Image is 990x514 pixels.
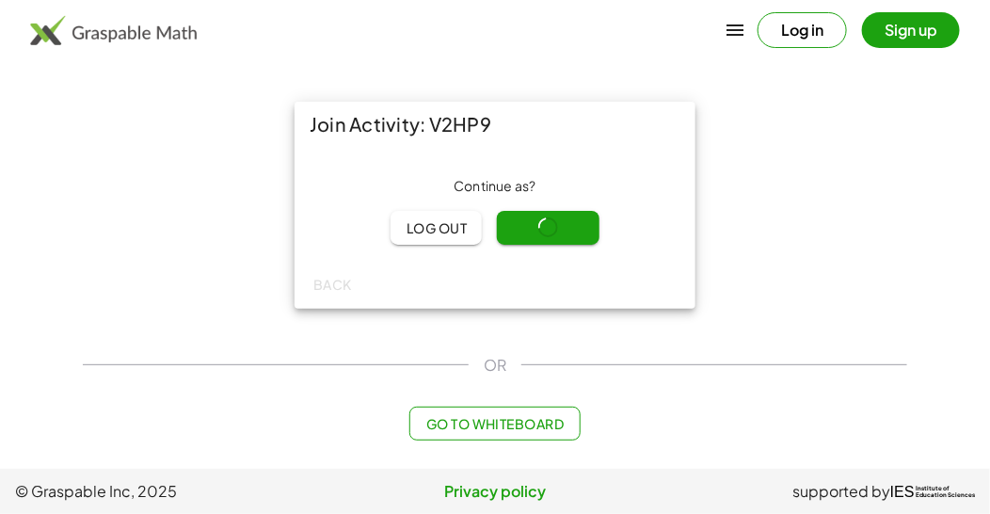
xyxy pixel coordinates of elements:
[890,483,915,501] span: IES
[484,354,506,377] span: OR
[335,480,655,503] a: Privacy policy
[862,12,960,48] button: Sign up
[890,480,975,503] a: IESInstitute ofEducation Sciences
[758,12,847,48] button: Log in
[406,219,467,236] span: Log out
[409,407,580,441] button: Go to Whiteboard
[391,211,482,245] button: Log out
[792,480,890,503] span: supported by
[425,415,564,432] span: Go to Whiteboard
[295,102,695,147] div: Join Activity: V2HP9
[15,480,335,503] span: © Graspable Inc, 2025
[310,177,680,196] div: Continue as ?
[916,486,975,499] span: Institute of Education Sciences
